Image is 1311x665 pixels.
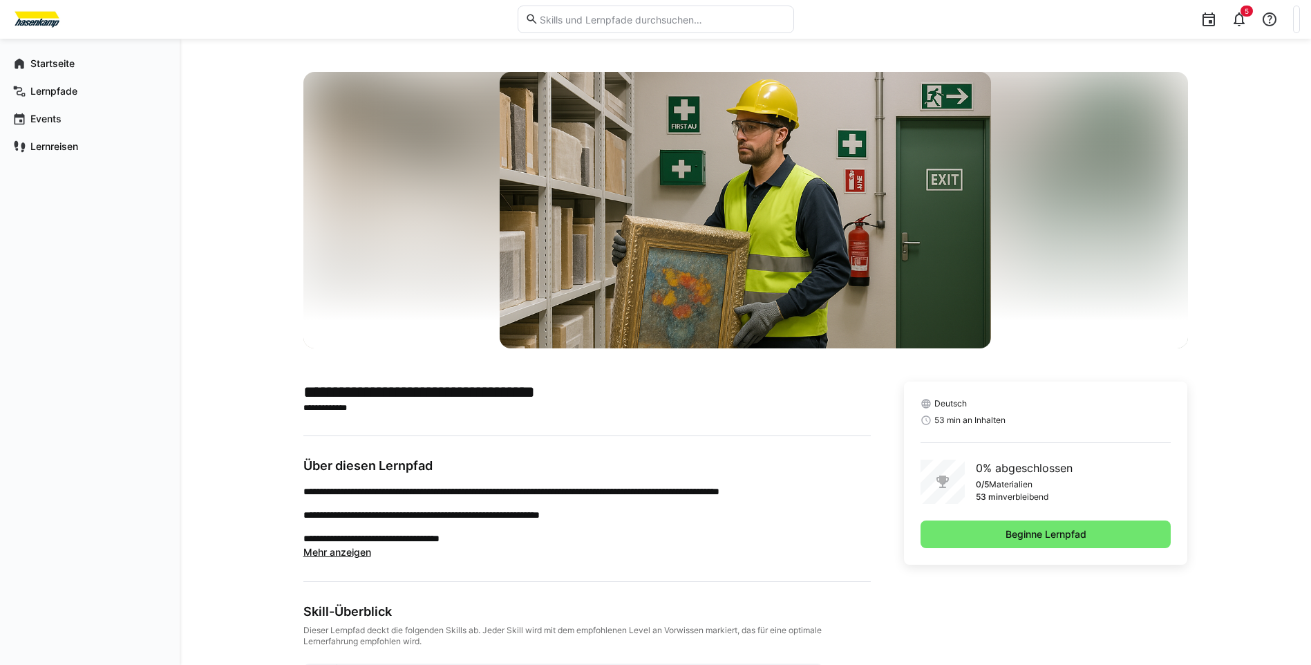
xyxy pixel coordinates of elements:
[976,491,1003,503] p: 53 min
[538,13,786,26] input: Skills und Lernpfade durchsuchen…
[989,479,1032,490] p: Materialien
[1003,491,1048,503] p: verbleibend
[303,546,371,558] span: Mehr anzeigen
[976,460,1073,476] p: 0% abgeschlossen
[976,479,989,490] p: 0/5
[1003,527,1088,541] span: Beginne Lernpfad
[303,604,871,619] div: Skill-Überblick
[921,521,1171,548] button: Beginne Lernpfad
[1245,7,1249,15] span: 5
[303,458,871,474] h3: Über diesen Lernpfad
[303,625,871,647] div: Dieser Lernpfad deckt die folgenden Skills ab. Jeder Skill wird mit dem empfohlenen Level an Vorw...
[934,415,1006,426] span: 53 min an Inhalten
[934,398,967,409] span: Deutsch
